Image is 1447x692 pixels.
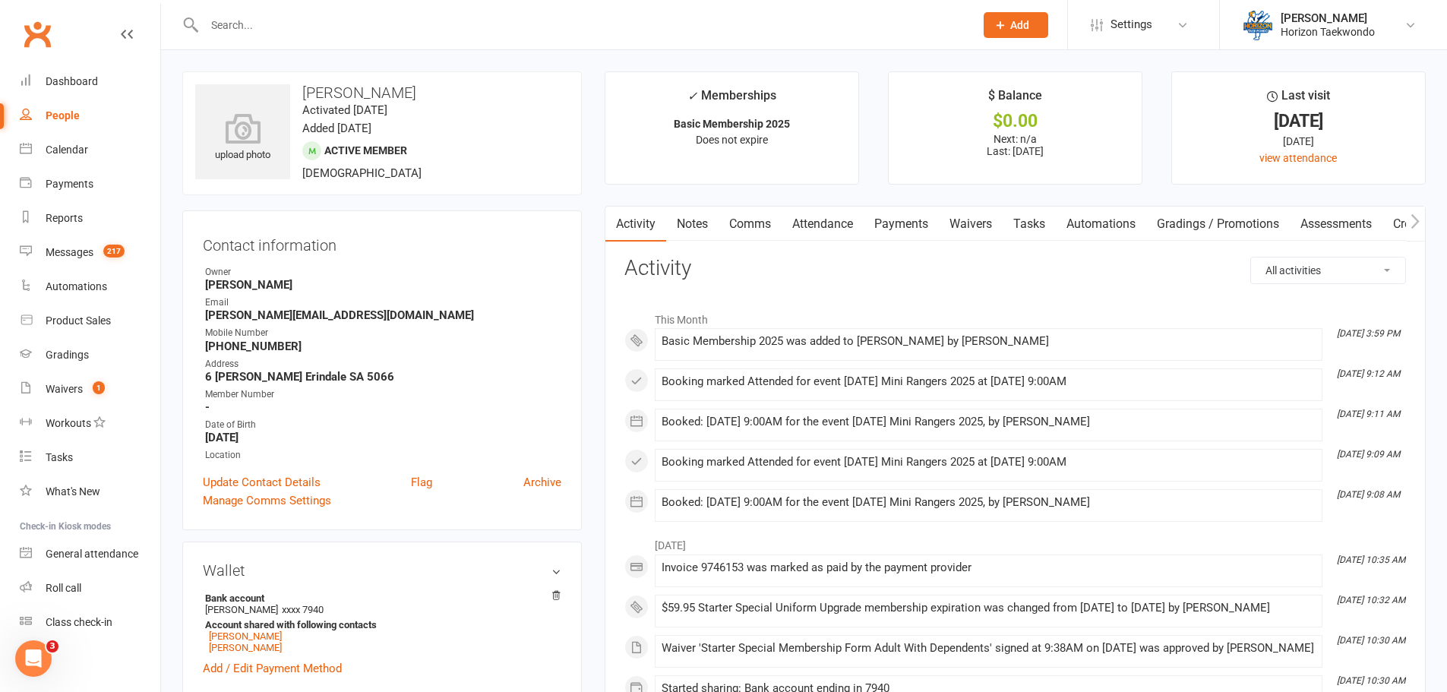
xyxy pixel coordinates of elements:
[324,144,407,156] span: Active member
[205,592,554,604] strong: Bank account
[20,65,160,99] a: Dashboard
[203,659,342,678] a: Add / Edit Payment Method
[46,417,91,429] div: Workouts
[523,473,561,491] a: Archive
[195,84,569,101] h3: [PERSON_NAME]
[782,207,864,242] a: Attendance
[1003,207,1056,242] a: Tasks
[662,375,1316,388] div: Booking marked Attended for event [DATE] Mini Rangers 2025 at [DATE] 9:00AM
[984,12,1048,38] button: Add
[696,134,768,146] span: Does not expire
[302,103,387,117] time: Activated [DATE]
[687,89,697,103] i: ✓
[46,582,81,594] div: Roll call
[624,304,1406,328] li: This Month
[18,15,56,53] a: Clubworx
[411,473,432,491] a: Flag
[1259,152,1337,164] a: view attendance
[1290,207,1382,242] a: Assessments
[20,441,160,475] a: Tasks
[1186,133,1411,150] div: [DATE]
[662,335,1316,348] div: Basic Membership 2025 was added to [PERSON_NAME] by [PERSON_NAME]
[46,640,58,653] span: 3
[203,562,561,579] h3: Wallet
[1337,595,1405,605] i: [DATE] 10:32 AM
[205,400,561,414] strong: -
[662,456,1316,469] div: Booking marked Attended for event [DATE] Mini Rangers 2025 at [DATE] 9:00AM
[46,548,138,560] div: General attendance
[46,383,83,395] div: Waivers
[1010,19,1029,31] span: Add
[662,642,1316,655] div: Waiver 'Starter Special Membership Form Adult With Dependents' signed at 9:38AM on [DATE] was app...
[20,475,160,509] a: What's New
[203,491,331,510] a: Manage Comms Settings
[200,14,964,36] input: Search...
[20,338,160,372] a: Gradings
[988,86,1042,113] div: $ Balance
[46,314,111,327] div: Product Sales
[46,280,107,292] div: Automations
[46,144,88,156] div: Calendar
[20,304,160,338] a: Product Sales
[46,178,93,190] div: Payments
[205,265,561,280] div: Owner
[1337,449,1400,460] i: [DATE] 9:09 AM
[1337,328,1400,339] i: [DATE] 3:59 PM
[605,207,666,242] a: Activity
[1337,635,1405,646] i: [DATE] 10:30 AM
[624,257,1406,280] h3: Activity
[282,604,324,615] span: xxxx 7940
[103,245,125,258] span: 217
[1337,555,1405,565] i: [DATE] 10:35 AM
[20,270,160,304] a: Automations
[93,381,105,394] span: 1
[20,99,160,133] a: People
[662,496,1316,509] div: Booked: [DATE] 9:00AM for the event [DATE] Mini Rangers 2025, by [PERSON_NAME]
[209,630,282,642] a: [PERSON_NAME]
[1337,489,1400,500] i: [DATE] 9:08 AM
[1337,675,1405,686] i: [DATE] 10:30 AM
[1337,368,1400,379] i: [DATE] 9:12 AM
[662,416,1316,428] div: Booked: [DATE] 9:00AM for the event [DATE] Mini Rangers 2025, by [PERSON_NAME]
[46,109,80,122] div: People
[864,207,939,242] a: Payments
[662,602,1316,615] div: $59.95 Starter Special Uniform Upgrade membership expiration was changed from [DATE] to [DATE] by...
[203,590,561,656] li: [PERSON_NAME]
[20,372,160,406] a: Waivers 1
[666,207,719,242] a: Notes
[1186,113,1411,129] div: [DATE]
[205,431,561,444] strong: [DATE]
[1281,25,1375,39] div: Horizon Taekwondo
[205,326,561,340] div: Mobile Number
[1111,8,1152,42] span: Settings
[20,235,160,270] a: Messages 217
[20,406,160,441] a: Workouts
[1146,207,1290,242] a: Gradings / Promotions
[20,571,160,605] a: Roll call
[205,619,554,630] strong: Account shared with following contacts
[674,118,790,130] strong: Basic Membership 2025
[939,207,1003,242] a: Waivers
[205,340,561,353] strong: [PHONE_NUMBER]
[46,75,98,87] div: Dashboard
[46,349,89,361] div: Gradings
[205,308,561,322] strong: [PERSON_NAME][EMAIL_ADDRESS][DOMAIN_NAME]
[205,295,561,310] div: Email
[20,201,160,235] a: Reports
[1281,11,1375,25] div: [PERSON_NAME]
[205,370,561,384] strong: 6 [PERSON_NAME] Erindale SA 5066
[662,561,1316,574] div: Invoice 9746153 was marked as paid by the payment provider
[1267,86,1330,113] div: Last visit
[20,537,160,571] a: General attendance kiosk mode
[20,167,160,201] a: Payments
[46,212,83,224] div: Reports
[205,278,561,292] strong: [PERSON_NAME]
[902,133,1128,157] p: Next: n/a Last: [DATE]
[205,387,561,402] div: Member Number
[719,207,782,242] a: Comms
[209,642,282,653] a: [PERSON_NAME]
[1337,409,1400,419] i: [DATE] 9:11 AM
[205,357,561,371] div: Address
[195,113,290,163] div: upload photo
[46,485,100,498] div: What's New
